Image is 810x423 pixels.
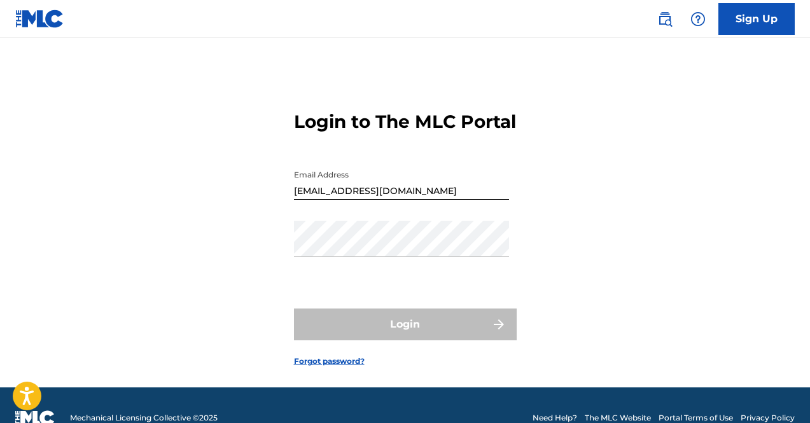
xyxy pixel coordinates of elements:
h3: Login to The MLC Portal [294,111,516,133]
a: Forgot password? [294,356,365,367]
div: Help [685,6,711,32]
a: Sign Up [718,3,795,35]
img: help [690,11,706,27]
a: Public Search [652,6,678,32]
img: search [657,11,673,27]
img: MLC Logo [15,10,64,28]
